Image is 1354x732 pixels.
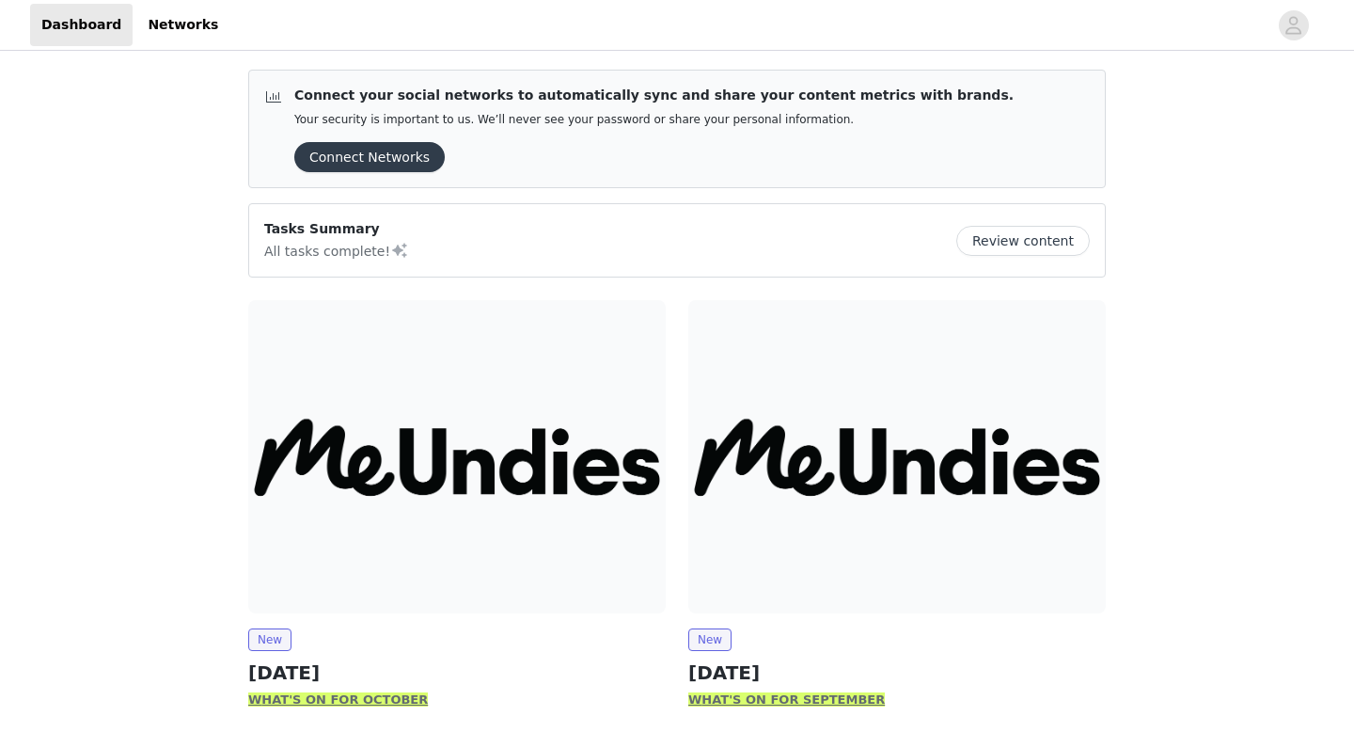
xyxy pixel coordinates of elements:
strong: W [248,692,261,707]
strong: HAT'S ON FOR SEPTEMBER [701,692,885,707]
p: Tasks Summary [264,219,409,239]
h2: [DATE] [248,659,666,687]
div: avatar [1284,10,1302,40]
p: Your security is important to us. We’ll never see your password or share your personal information. [294,113,1014,127]
h2: [DATE] [688,659,1106,687]
a: Networks [136,4,229,46]
p: All tasks complete! [264,239,409,262]
button: Review content [956,226,1090,256]
strong: W [688,692,701,707]
span: New [248,629,291,651]
span: New [688,629,732,651]
img: MeUndies [688,300,1106,613]
a: Dashboard [30,4,133,46]
button: Connect Networks [294,142,445,172]
img: MeUndies [248,300,666,613]
p: Connect your social networks to automatically sync and share your content metrics with brands. [294,86,1014,105]
strong: HAT'S ON FOR OCTOBER [261,692,428,707]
